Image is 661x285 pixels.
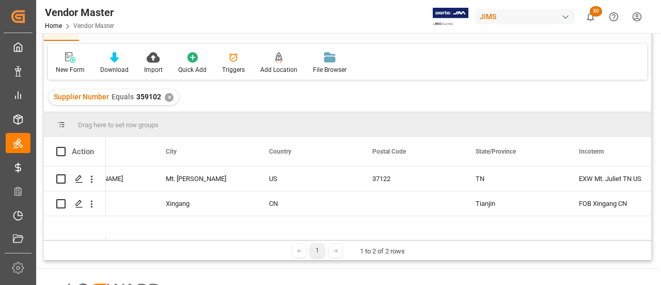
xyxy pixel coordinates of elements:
div: Xingang [153,191,257,216]
div: Press SPACE to select this row. [44,167,106,191]
span: Postal Code [372,148,406,155]
span: 30 [590,6,602,17]
div: 37122 [360,167,463,191]
a: Home [45,22,62,29]
div: CN [269,192,348,216]
button: JIMS [476,7,579,26]
div: Action [72,147,94,156]
div: Import [144,65,163,74]
span: 359102 [136,93,161,101]
div: Download [100,65,129,74]
span: Drag here to set row groups [78,121,159,129]
div: Mt. [PERSON_NAME] [153,167,257,191]
span: Incoterm [579,148,604,155]
div: JIMS [476,9,575,24]
img: Exertis%20JAM%20-%20Email%20Logo.jpg_1722504956.jpg [433,8,468,26]
div: New Form [56,65,85,74]
div: Add Location [260,65,297,74]
div: Vendor Master [45,5,114,20]
div: TN [463,167,566,191]
span: Country [269,148,291,155]
span: City [166,148,177,155]
div: Quick Add [178,65,207,74]
div: File Browser [313,65,347,74]
div: Press SPACE to select this row. [44,191,106,216]
div: Tianjin [463,191,566,216]
button: Help Center [602,5,625,28]
div: Triggers [222,65,245,74]
span: Supplier Number [54,93,109,101]
div: 1 to 2 of 2 rows [360,246,405,257]
div: 1 [311,244,324,257]
button: show 30 new notifications [579,5,602,28]
span: Equals [112,93,134,101]
div: US [269,167,348,191]
span: State/Province [476,148,516,155]
div: ✕ [165,93,174,102]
